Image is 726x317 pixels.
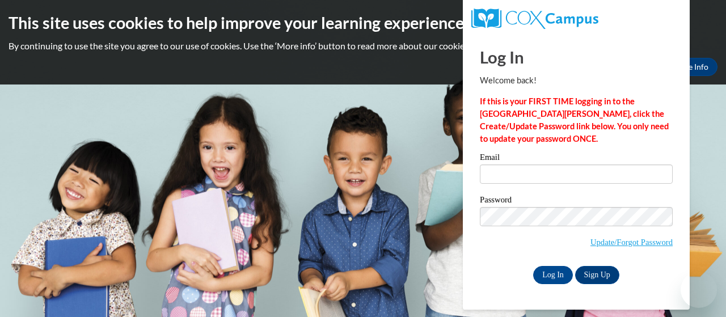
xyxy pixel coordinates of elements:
[681,272,717,308] iframe: Button to launch messaging window
[9,40,717,52] p: By continuing to use the site you agree to our use of cookies. Use the ‘More info’ button to read...
[533,266,573,284] input: Log In
[480,45,673,69] h1: Log In
[480,196,673,207] label: Password
[590,238,673,247] a: Update/Forgot Password
[9,11,717,34] h2: This site uses cookies to help improve your learning experience.
[471,9,598,29] img: COX Campus
[480,96,669,143] strong: If this is your FIRST TIME logging in to the [GEOGRAPHIC_DATA][PERSON_NAME], click the Create/Upd...
[480,74,673,87] p: Welcome back!
[664,58,717,76] a: More Info
[575,266,619,284] a: Sign Up
[480,153,673,164] label: Email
